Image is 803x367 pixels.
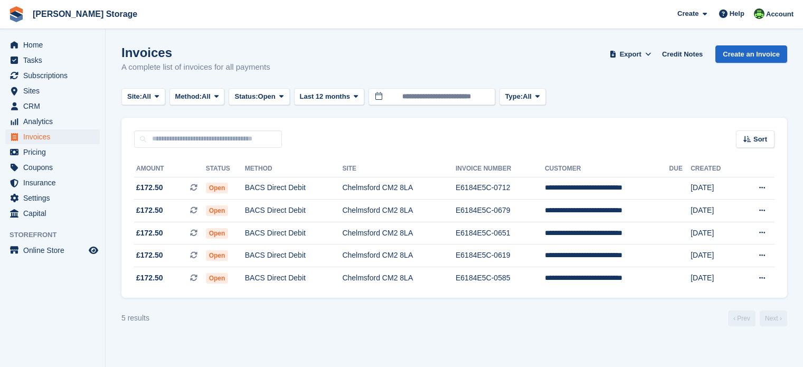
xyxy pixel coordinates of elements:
span: Pricing [23,145,87,159]
button: Method: All [169,88,225,106]
span: Export [620,49,641,60]
span: Open [206,228,229,239]
a: menu [5,114,100,129]
span: Create [677,8,698,19]
p: A complete list of invoices for all payments [121,61,270,73]
span: CRM [23,99,87,114]
span: Storefront [10,230,105,240]
span: Home [23,37,87,52]
td: Chelmsford CM2 8LA [342,222,456,244]
span: Status: [234,91,258,102]
span: Tasks [23,53,87,68]
nav: Page [726,310,789,326]
td: [DATE] [691,200,739,222]
th: Created [691,161,739,177]
a: Create an Invoice [715,45,787,63]
th: Customer [545,161,669,177]
h1: Invoices [121,45,270,60]
img: Thomas Frary [754,8,764,19]
span: Coupons [23,160,87,175]
span: £172.50 [136,272,163,284]
span: Open [206,183,229,193]
span: All [523,91,532,102]
td: [DATE] [691,177,739,200]
a: [PERSON_NAME] Storage [29,5,141,23]
td: E6184E5C-0619 [456,244,545,267]
span: Analytics [23,114,87,129]
a: menu [5,129,100,144]
span: Last 12 months [300,91,350,102]
span: Open [206,205,229,216]
td: Chelmsford CM2 8LA [342,200,456,222]
span: £172.50 [136,182,163,193]
span: All [142,91,151,102]
td: Chelmsford CM2 8LA [342,244,456,267]
td: E6184E5C-0585 [456,267,545,289]
a: menu [5,83,100,98]
img: stora-icon-8386f47178a22dfd0bd8f6a31ec36ba5ce8667c1dd55bd0f319d3a0aa187defe.svg [8,6,24,22]
td: [DATE] [691,222,739,244]
th: Amount [134,161,206,177]
a: menu [5,206,100,221]
td: Chelmsford CM2 8LA [342,177,456,200]
td: [DATE] [691,244,739,267]
th: Status [206,161,245,177]
a: menu [5,68,100,83]
span: Sites [23,83,87,98]
td: BACS Direct Debit [245,200,343,222]
th: Site [342,161,456,177]
td: BACS Direct Debit [245,267,343,289]
button: Type: All [499,88,546,106]
th: Method [245,161,343,177]
span: Open [258,91,276,102]
a: menu [5,191,100,205]
button: Status: Open [229,88,289,106]
td: BACS Direct Debit [245,177,343,200]
a: Previous [728,310,755,326]
button: Export [607,45,654,63]
span: Open [206,250,229,261]
a: Next [760,310,787,326]
a: menu [5,53,100,68]
a: Preview store [87,244,100,257]
span: £172.50 [136,250,163,261]
span: Online Store [23,243,87,258]
span: Account [766,9,793,20]
span: £172.50 [136,228,163,239]
span: Invoices [23,129,87,144]
span: Settings [23,191,87,205]
a: menu [5,145,100,159]
span: Capital [23,206,87,221]
span: Site: [127,91,142,102]
button: Site: All [121,88,165,106]
td: Chelmsford CM2 8LA [342,267,456,289]
a: Credit Notes [658,45,707,63]
td: [DATE] [691,267,739,289]
a: menu [5,37,100,52]
td: BACS Direct Debit [245,244,343,267]
a: menu [5,243,100,258]
span: £172.50 [136,205,163,216]
th: Invoice Number [456,161,545,177]
th: Due [669,161,691,177]
span: Sort [753,134,767,145]
span: Method: [175,91,202,102]
span: Open [206,273,229,284]
td: BACS Direct Debit [245,222,343,244]
td: E6184E5C-0679 [456,200,545,222]
td: E6184E5C-0712 [456,177,545,200]
a: menu [5,160,100,175]
span: Help [730,8,744,19]
span: All [202,91,211,102]
button: Last 12 months [294,88,364,106]
span: Type: [505,91,523,102]
td: E6184E5C-0651 [456,222,545,244]
span: Subscriptions [23,68,87,83]
a: menu [5,175,100,190]
div: 5 results [121,313,149,324]
a: menu [5,99,100,114]
span: Insurance [23,175,87,190]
